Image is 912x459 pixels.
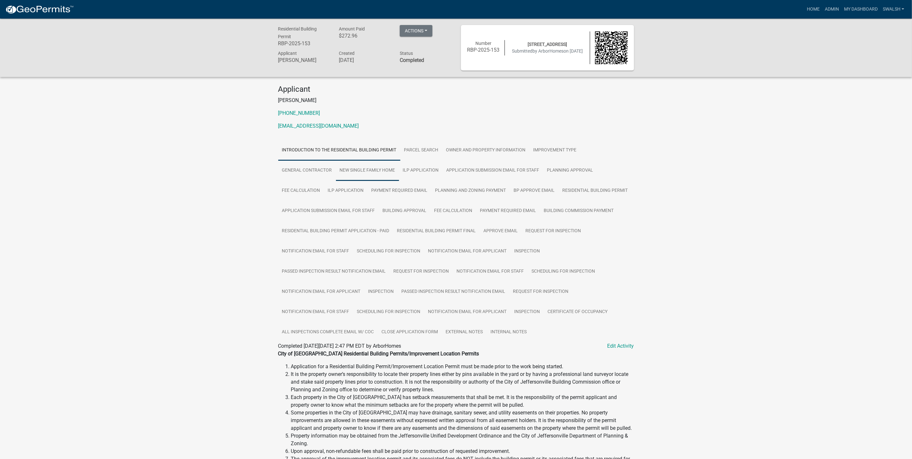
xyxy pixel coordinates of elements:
a: Application Submission Email for Staff [443,160,543,181]
a: Passed Inspection Result Notification Email [278,261,390,282]
span: [STREET_ADDRESS] [528,42,567,47]
li: Property information may be obtained from the Jeffersonville Unified Development Ordinance and th... [291,432,634,447]
a: Application Submission Email for Staff [278,201,379,221]
a: Owner and Property Information [442,140,530,161]
a: My Dashboard [841,3,880,15]
span: Created [339,51,355,56]
a: BP Approve Email [510,181,559,201]
a: Notification Email for Applicant [424,302,511,322]
a: swalsh [880,3,907,15]
a: External Notes [442,322,487,343]
a: Request for Inspection [522,221,585,242]
a: Inspection [511,241,544,262]
a: Parcel search [400,140,442,161]
p: [PERSON_NAME] [278,97,634,104]
a: Passed Inspection Result Notification Email [398,282,509,302]
li: It is the property owner’s responsibility to locate their property lines either by pins available... [291,370,634,394]
a: General Contractor [278,160,336,181]
li: Application for a Residential Building Permit/Improvement Location Permit must be made prior to t... [291,363,634,370]
button: Actions [400,25,432,37]
a: Scheduling for Inspection [353,241,424,262]
a: Internal Notes [487,322,531,343]
a: Inspection [511,302,544,322]
a: Edit Activity [607,342,634,350]
a: Certificate of Occupancy [544,302,612,322]
h6: [DATE] [339,57,390,63]
a: Payment Required Email [476,201,540,221]
span: Submitted on [DATE] [512,48,583,54]
span: Applicant [278,51,297,56]
a: Fee Calculation [431,201,476,221]
span: Amount Paid [339,26,365,31]
a: Inspection [364,282,398,302]
a: Notification Email for Staff [278,241,353,262]
a: Notification Email for Staff [278,302,353,322]
a: Scheduling for Inspection [528,261,599,282]
a: [PHONE_NUMBER] [278,110,320,116]
a: Request for Inspection [509,282,573,302]
li: Each property in the City of [GEOGRAPHIC_DATA] has setback measurements that shall be met. It is ... [291,394,634,409]
a: Building Approval [379,201,431,221]
a: Notification Email for Applicant [278,282,364,302]
span: Number [475,41,491,46]
h6: $272.96 [339,33,390,39]
h6: RBP-2025-153 [278,40,330,47]
a: Close Application Form [378,322,442,343]
a: Notification Email for Staff [453,261,528,282]
span: by ArborHomes [532,48,564,54]
strong: Completed [400,57,424,63]
a: Residential Building Permit Application - Paid [278,221,393,242]
span: Status [400,51,413,56]
a: Building Commission Payment [540,201,618,221]
li: Some properties in the City of [GEOGRAPHIC_DATA] may have drainage, sanitary sewer, and utility e... [291,409,634,432]
a: Planning Approval [543,160,597,181]
a: Admin [822,3,841,15]
a: Home [804,3,822,15]
a: Request for Inspection [390,261,453,282]
a: ILP Application [324,181,368,201]
li: Upon approval, non-refundable fees shall be paid prior to construction of requested improvement. [291,447,634,455]
a: All Inspections Complete Email W/ COC [278,322,378,343]
a: Scheduling for Inspection [353,302,424,322]
a: Planning and Zoning Payment [431,181,510,201]
a: Fee Calculation [278,181,324,201]
a: ILP Application [399,160,443,181]
img: QR code [595,31,628,64]
h6: RBP-2025-153 [467,47,500,53]
a: Residential Building Permit Final [393,221,480,242]
a: Introduction to the Residential Building Permit [278,140,400,161]
a: Improvement Type [530,140,581,161]
h4: Applicant [278,85,634,94]
a: New Single Family Home [336,160,399,181]
a: Notification Email for Applicant [424,241,511,262]
a: [EMAIL_ADDRESS][DOMAIN_NAME] [278,123,359,129]
strong: City of [GEOGRAPHIC_DATA] Residential Building Permits/Improvement Location Permits [278,351,479,357]
a: Residential Building Permit [559,181,632,201]
h6: [PERSON_NAME] [278,57,330,63]
span: Residential Building Permit [278,26,317,39]
span: Completed [DATE][DATE] 2:47 PM EDT by ArborHomes [278,343,401,349]
a: Payment Required Email [368,181,431,201]
a: Approve Email [480,221,522,242]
